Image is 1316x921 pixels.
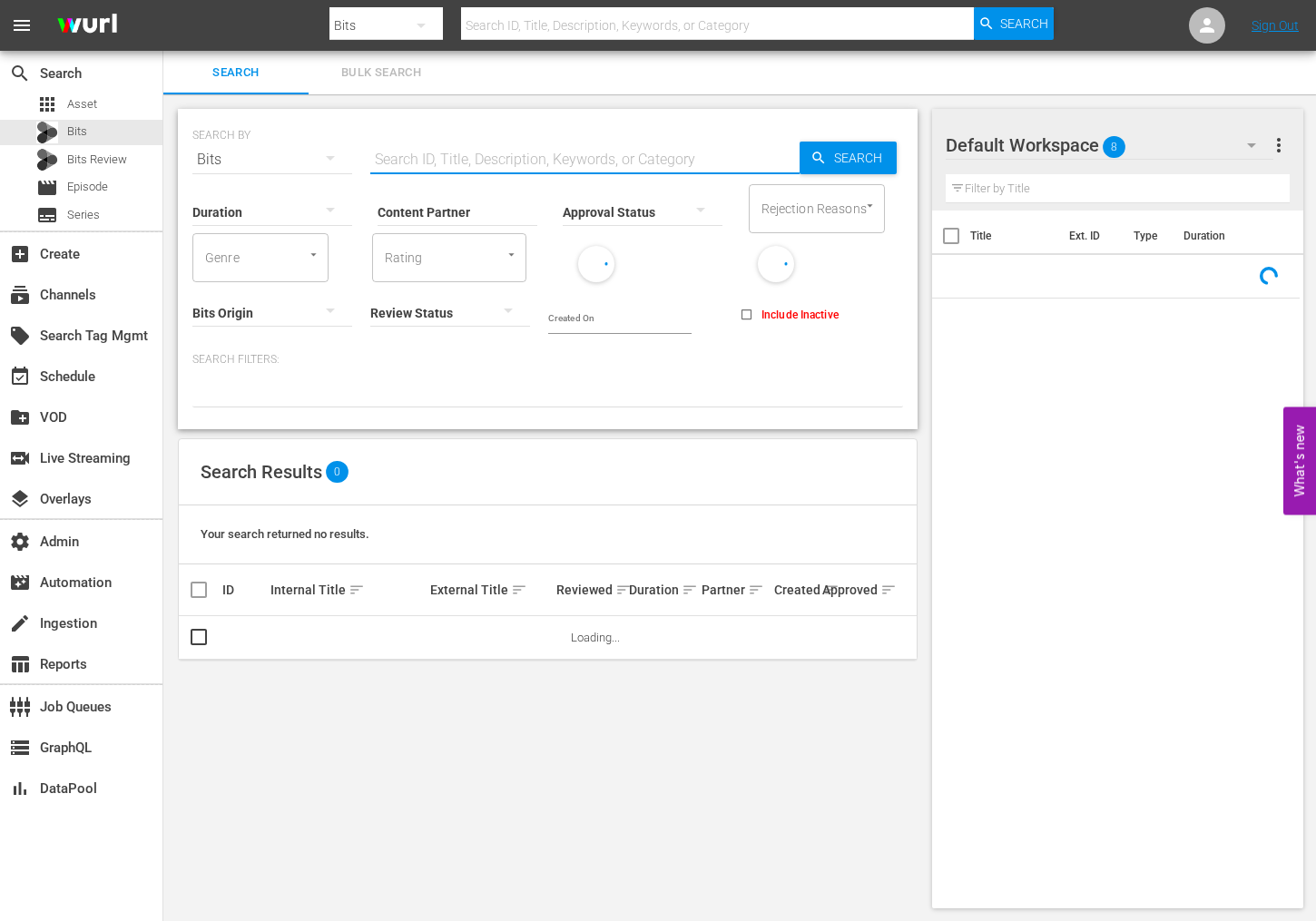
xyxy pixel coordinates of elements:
div: Reviewed [556,579,624,601]
button: Search [800,142,897,174]
span: Job Queues [9,696,31,718]
span: Bulk Search [319,63,443,83]
span: Search [1000,7,1048,40]
div: ID [222,583,265,597]
button: Open [305,246,322,263]
span: Live Streaming [9,447,31,469]
div: Created [774,579,817,601]
th: Type [1123,211,1173,261]
span: GraphQL [9,737,31,759]
div: Duration [629,579,696,601]
th: Duration [1173,211,1282,261]
span: Search [827,142,897,174]
button: more_vert [1268,123,1290,167]
span: Search [174,63,298,83]
span: 0 [326,461,349,483]
div: External Title [430,579,551,601]
button: Open Feedback Widget [1283,407,1316,514]
div: Default Workspace [946,120,1274,171]
span: VOD [9,407,31,428]
span: sort [349,582,365,598]
span: Episode [36,177,58,199]
span: Reports [9,653,31,675]
span: Overlays [9,488,31,510]
button: Search [974,7,1054,40]
span: Channels [9,284,31,306]
span: Bits [67,122,87,141]
span: Create [9,243,31,265]
div: Bits [36,122,58,143]
img: ans4CAIJ8jUAAAAAAAAAAAAAAAAAAAAAAAAgQb4GAAAAAAAAAAAAAAAAAAAAAAAAJMjXAAAAAAAAAAAAAAAAAAAAAAAAgAT5G... [44,5,131,47]
span: 8 [1103,128,1125,166]
span: Include Inactive [761,307,839,323]
span: Search Tag Mgmt [9,325,31,347]
div: Approved [822,579,865,601]
button: Open [861,197,879,214]
span: DataPool [9,778,31,799]
div: Partner [702,579,769,601]
button: Open [503,246,520,263]
span: Episode [67,178,108,196]
span: Search [9,63,31,84]
span: Bits Review [67,151,127,169]
span: sort [511,582,527,598]
div: Bits [192,134,352,185]
p: Search Filters: [192,352,903,367]
div: Internal Title [270,579,425,601]
span: sort [748,582,764,598]
span: Loading... [571,631,620,644]
span: Asset [36,93,58,115]
span: Ingestion [9,612,31,634]
span: Automation [9,572,31,593]
span: Asset [67,95,97,113]
span: Schedule [9,366,31,387]
span: Series [67,206,100,224]
span: sort [682,582,698,598]
span: sort [615,582,632,598]
th: Ext. ID [1058,211,1124,261]
th: Title [970,211,1058,261]
span: Search Results [201,461,322,483]
span: Your search returned no results. [201,527,369,541]
span: Series [36,204,58,226]
a: Sign Out [1252,18,1299,33]
div: Bits Review [36,149,58,171]
span: more_vert [1268,134,1290,156]
span: menu [11,15,33,36]
span: Admin [9,531,31,553]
